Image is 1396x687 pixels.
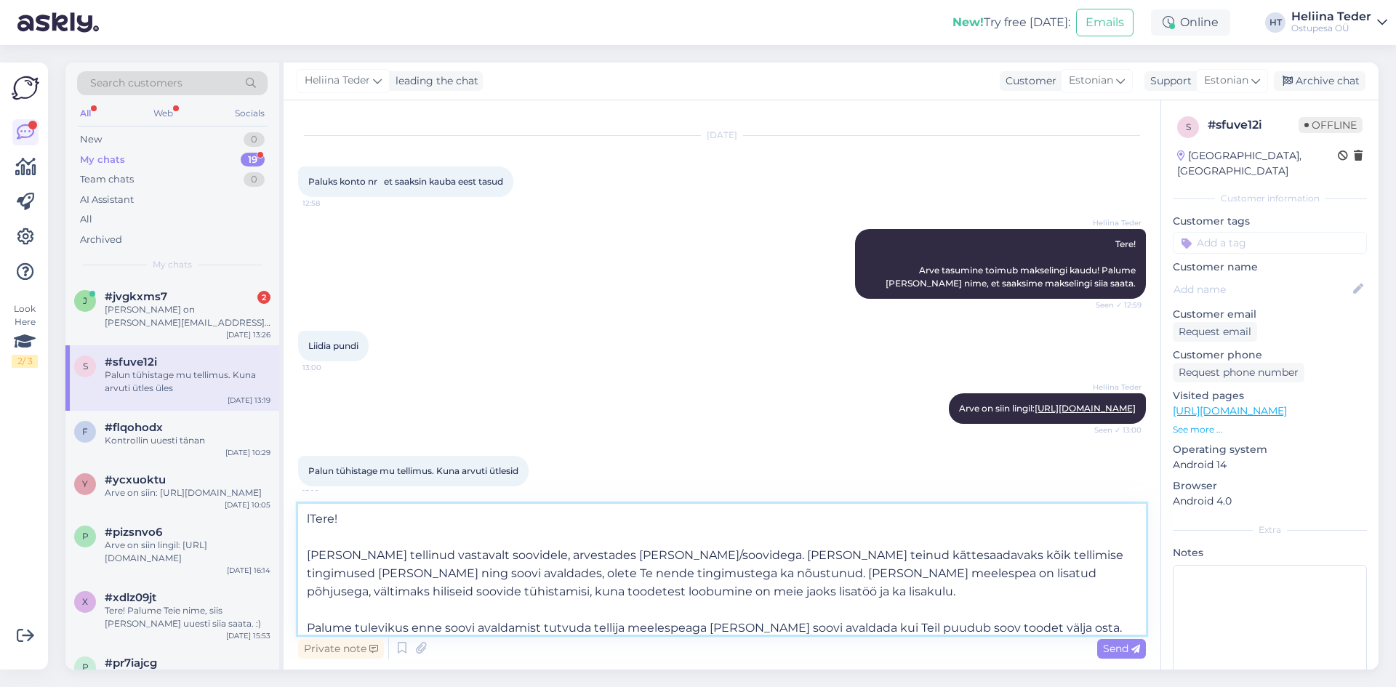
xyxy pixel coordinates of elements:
div: Look Here [12,302,38,368]
div: HT [1265,12,1285,33]
span: 12:58 [302,198,357,209]
div: Socials [232,104,268,123]
span: s [1186,121,1191,132]
div: 0 [244,132,265,147]
div: Ostupesa OÜ [1291,23,1371,34]
p: Customer email [1173,307,1367,322]
div: Request phone number [1173,363,1304,382]
div: Kontrollin uuesti tänan [105,434,270,447]
span: p [82,531,89,542]
span: #pizsnvo6 [105,526,162,539]
div: Online [1151,9,1230,36]
div: Palun tühistage mu tellimus. Kuna arvuti ütles üles [105,369,270,395]
a: [URL][DOMAIN_NAME] [1173,404,1287,417]
p: Visited pages [1173,388,1367,403]
span: Arve on siin lingil: [959,403,1136,414]
textarea: lTere! [PERSON_NAME] tellinud vastavalt soovidele, arvestades [PERSON_NAME]/soovidega. [PERSON_NA... [298,504,1146,635]
div: 2 / 3 [12,355,38,368]
div: Tere! Palume Teie nime, siis [PERSON_NAME] uuesti siia saata. :) [105,604,270,630]
p: Customer name [1173,260,1367,275]
div: Arve on siin: [URL][DOMAIN_NAME] [105,486,270,499]
div: All [77,104,94,123]
div: [PERSON_NAME] on [PERSON_NAME][EMAIL_ADDRESS][DOMAIN_NAME], 55979960. Ma hetkel kirjutan eesti ke... [105,303,270,329]
div: [DATE] 13:26 [226,329,270,340]
span: #sfuve12i [105,355,157,369]
a: [URL][DOMAIN_NAME] [1035,403,1136,414]
span: Heliina Teder [1087,382,1142,393]
button: Emails [1076,9,1134,36]
span: 13:16 [302,487,357,498]
div: 19 [241,153,265,167]
span: #jvgkxms7 [105,290,167,303]
p: Customer phone [1173,347,1367,363]
span: Liidia pundi [308,340,358,351]
div: Support [1144,73,1192,89]
span: y [82,478,88,489]
span: Heliina Teder [1087,217,1142,228]
div: 2 [257,291,270,304]
div: [DATE] 10:05 [225,499,270,510]
div: Web [151,104,176,123]
a: Heliina TederOstupesa OÜ [1291,11,1387,34]
p: Customer tags [1173,214,1367,229]
span: x [82,596,88,607]
p: Browser [1173,478,1367,494]
span: Heliina Teder [305,73,370,89]
div: Try free [DATE]: [952,14,1070,31]
span: Palun tühistage mu tellimus. Kuna arvuti ütlesid [308,465,518,476]
div: Team chats [80,172,134,187]
div: Archive chat [1274,71,1365,91]
span: Estonian [1204,73,1248,89]
div: [GEOGRAPHIC_DATA], [GEOGRAPHIC_DATA] [1177,148,1338,179]
div: [DATE] 16:14 [227,565,270,576]
div: [DATE] [298,129,1146,142]
div: Heliina Teder [1291,11,1371,23]
span: Offline [1299,117,1363,133]
input: Add name [1174,281,1350,297]
div: Customer information [1173,192,1367,205]
p: Notes [1173,545,1367,561]
span: Seen ✓ 13:00 [1087,425,1142,435]
span: j [83,295,87,306]
div: Private note [298,639,384,659]
div: My chats [80,153,125,167]
div: Extra [1173,523,1367,537]
div: 0 [244,172,265,187]
span: Paluks konto nr et saaksin kauba eest tasud [308,176,503,187]
input: Add a tag [1173,232,1367,254]
div: # sfuve12i [1208,116,1299,134]
div: Archived [80,233,122,247]
p: Android 4.0 [1173,494,1367,509]
span: f [82,426,88,437]
span: #ycxuoktu [105,473,166,486]
p: Operating system [1173,442,1367,457]
img: Askly Logo [12,74,39,102]
span: Seen ✓ 12:59 [1087,300,1142,310]
div: [DATE] 10:29 [225,447,270,458]
div: AI Assistant [80,193,134,207]
div: New [80,132,102,147]
span: #flqohodx [105,421,163,434]
span: Search customers [90,76,182,91]
div: [DATE] 15:53 [226,630,270,641]
div: Customer [1000,73,1056,89]
span: Estonian [1069,73,1113,89]
div: [DATE] 13:19 [228,395,270,406]
span: #xdlz09jt [105,591,156,604]
p: See more ... [1173,423,1367,436]
span: 13:00 [302,362,357,373]
p: Android 14 [1173,457,1367,473]
span: #pr7iajcg [105,656,157,670]
div: leading the chat [390,73,478,89]
div: Request email [1173,322,1257,342]
b: New! [952,15,984,29]
span: My chats [153,258,192,271]
span: s [83,361,88,371]
div: Arve on siin lingil: [URL][DOMAIN_NAME] [105,539,270,565]
span: Send [1103,642,1140,655]
div: All [80,212,92,227]
span: p [82,662,89,672]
